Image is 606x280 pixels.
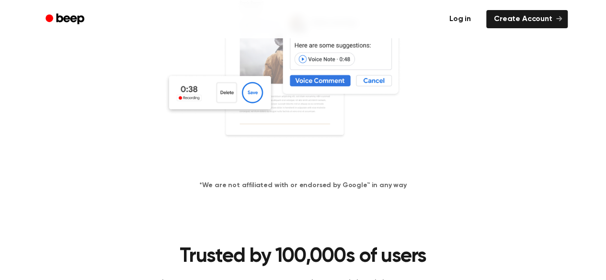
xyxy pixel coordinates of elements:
[119,244,487,269] h2: Trusted by 100,000s of users
[486,10,568,28] a: Create Account
[440,8,480,30] a: Log in
[11,180,595,190] h4: *We are not affiliated with or endorsed by Google™ in any way
[39,10,93,29] a: Beep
